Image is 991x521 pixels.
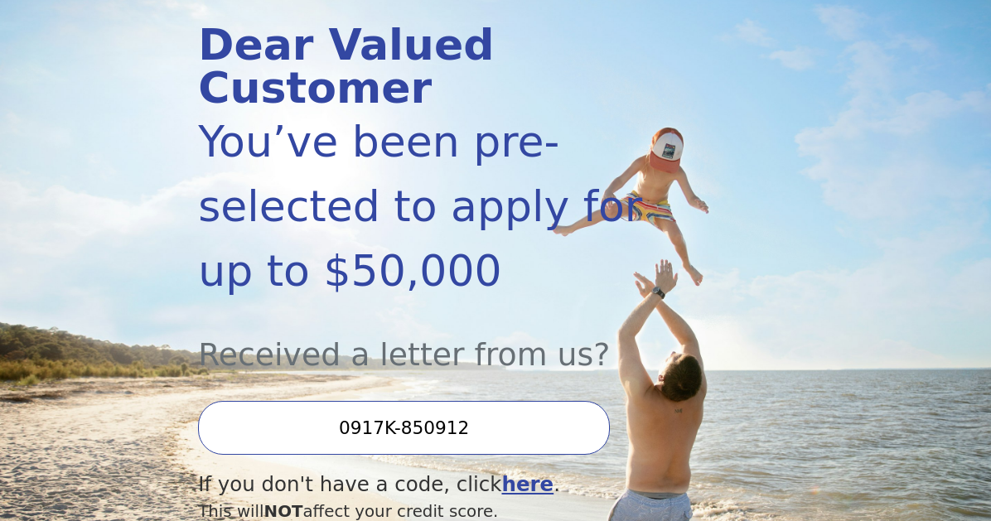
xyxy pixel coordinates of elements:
div: If you don't have a code, click . [198,470,703,500]
div: You’ve been pre-selected to apply for up to $50,000 [198,109,703,303]
div: Dear Valued Customer [198,23,703,109]
span: NOT [264,502,303,521]
input: Enter your Offer Code: [198,401,610,455]
a: here [501,472,554,496]
div: Received a letter from us? [198,303,703,379]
